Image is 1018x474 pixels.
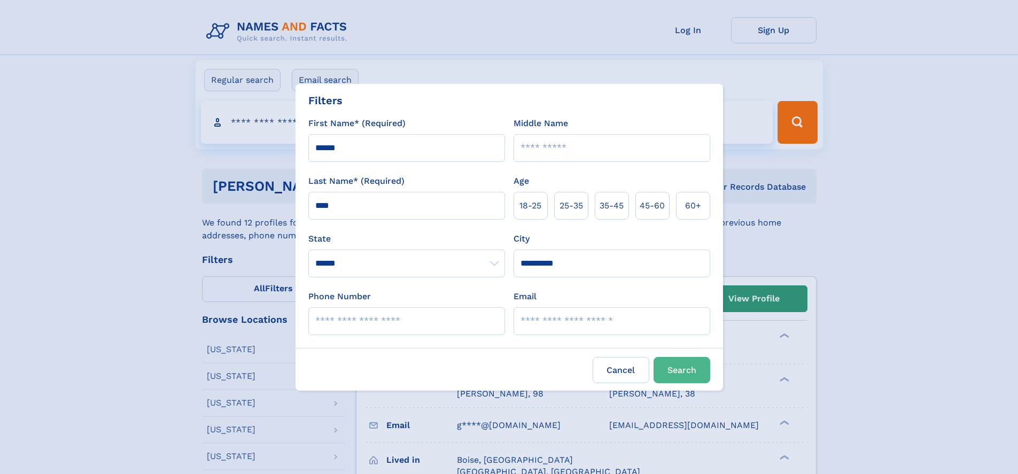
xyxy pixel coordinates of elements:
span: 18‑25 [519,199,541,212]
span: 45‑60 [640,199,665,212]
label: Phone Number [308,290,371,303]
label: City [514,232,530,245]
label: Middle Name [514,117,568,130]
span: 35‑45 [600,199,624,212]
span: 60+ [685,199,701,212]
span: 25‑35 [559,199,583,212]
label: Age [514,175,529,188]
label: Email [514,290,537,303]
label: State [308,232,505,245]
label: Cancel [593,357,649,383]
label: Last Name* (Required) [308,175,405,188]
button: Search [654,357,710,383]
label: First Name* (Required) [308,117,406,130]
div: Filters [308,92,343,108]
